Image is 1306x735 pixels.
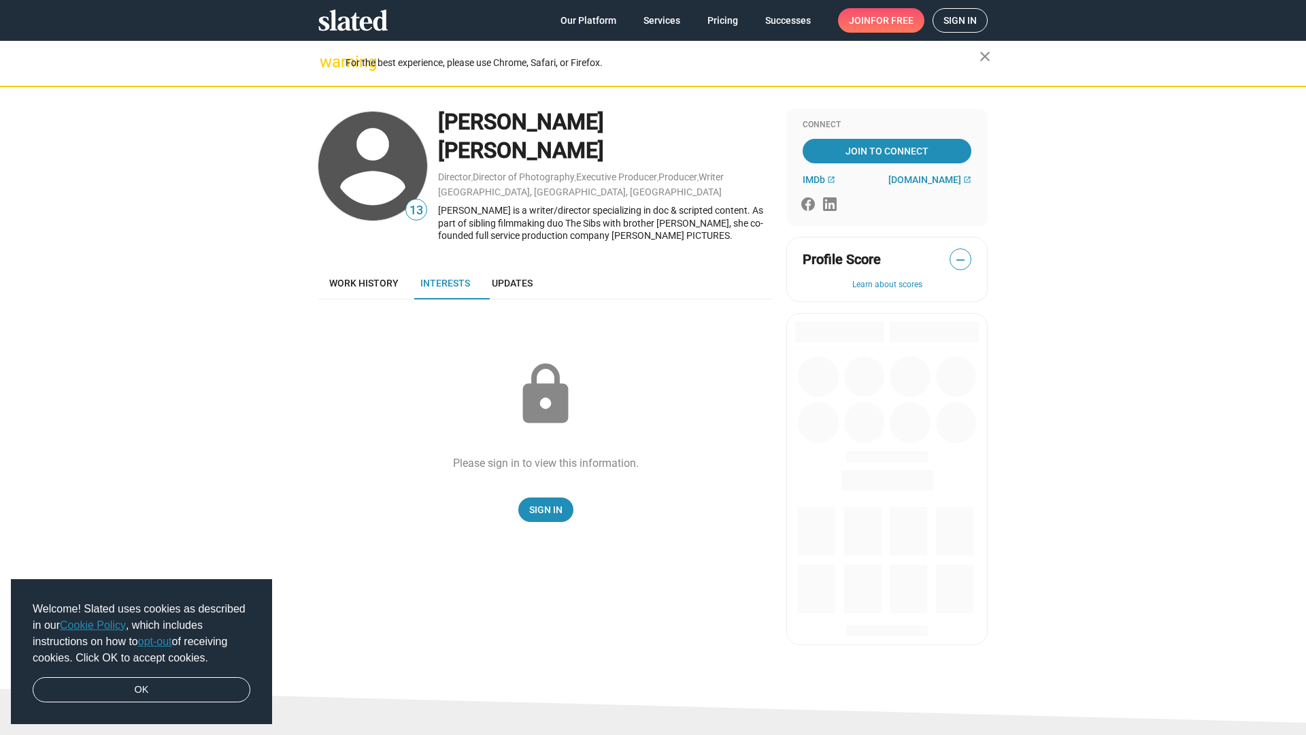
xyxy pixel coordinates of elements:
[803,280,971,291] button: Learn about scores
[473,171,575,182] a: Director of Photography
[933,8,988,33] a: Sign in
[803,120,971,131] div: Connect
[849,8,914,33] span: Join
[707,8,738,33] span: Pricing
[518,497,573,522] a: Sign In
[529,497,563,522] span: Sign In
[838,8,924,33] a: Joinfor free
[803,174,825,185] span: IMDb
[512,361,580,429] mat-icon: lock
[803,174,835,185] a: IMDb
[60,619,126,631] a: Cookie Policy
[805,139,969,163] span: Join To Connect
[438,186,722,197] a: [GEOGRAPHIC_DATA], [GEOGRAPHIC_DATA], [GEOGRAPHIC_DATA]
[320,54,336,70] mat-icon: warning
[438,204,773,242] div: [PERSON_NAME] is a writer/director specializing in doc & scripted content. As part of sibling fil...
[409,267,481,299] a: Interests
[406,201,426,220] span: 13
[438,108,773,165] div: [PERSON_NAME] [PERSON_NAME]
[33,677,250,703] a: dismiss cookie message
[963,176,971,184] mat-icon: open_in_new
[658,171,697,182] a: Producer
[754,8,822,33] a: Successes
[550,8,627,33] a: Our Platform
[33,601,250,666] span: Welcome! Slated uses cookies as described in our , which includes instructions on how to of recei...
[11,579,272,725] div: cookieconsent
[438,171,471,182] a: Director
[576,171,657,182] a: Executive Producer
[950,251,971,269] span: —
[420,278,470,289] span: Interests
[943,9,977,32] span: Sign in
[765,8,811,33] span: Successes
[643,8,680,33] span: Services
[977,48,993,65] mat-icon: close
[560,8,616,33] span: Our Platform
[453,456,639,470] div: Please sign in to view this information.
[657,174,658,182] span: ,
[803,139,971,163] a: Join To Connect
[481,267,543,299] a: Updates
[888,174,971,185] a: [DOMAIN_NAME]
[329,278,399,289] span: Work history
[575,174,576,182] span: ,
[888,174,961,185] span: [DOMAIN_NAME]
[471,174,473,182] span: ,
[318,267,409,299] a: Work history
[697,174,699,182] span: ,
[492,278,533,289] span: Updates
[699,171,724,182] a: Writer
[138,636,172,647] a: opt-out
[697,8,749,33] a: Pricing
[803,250,881,269] span: Profile Score
[346,54,979,72] div: For the best experience, please use Chrome, Safari, or Firefox.
[871,8,914,33] span: for free
[633,8,691,33] a: Services
[827,176,835,184] mat-icon: open_in_new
